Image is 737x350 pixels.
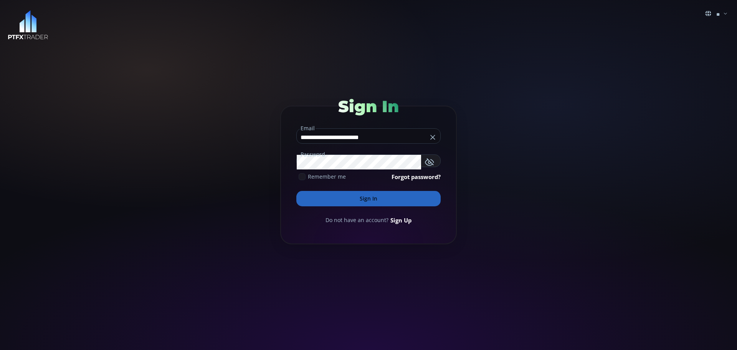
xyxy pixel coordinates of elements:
[338,96,399,116] span: Sign In
[308,173,346,181] span: Remember me
[296,216,441,224] div: Do not have an account?
[390,216,411,224] a: Sign Up
[392,173,441,181] a: Forgot password?
[8,10,48,40] img: LOGO
[296,191,441,206] button: Sign In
